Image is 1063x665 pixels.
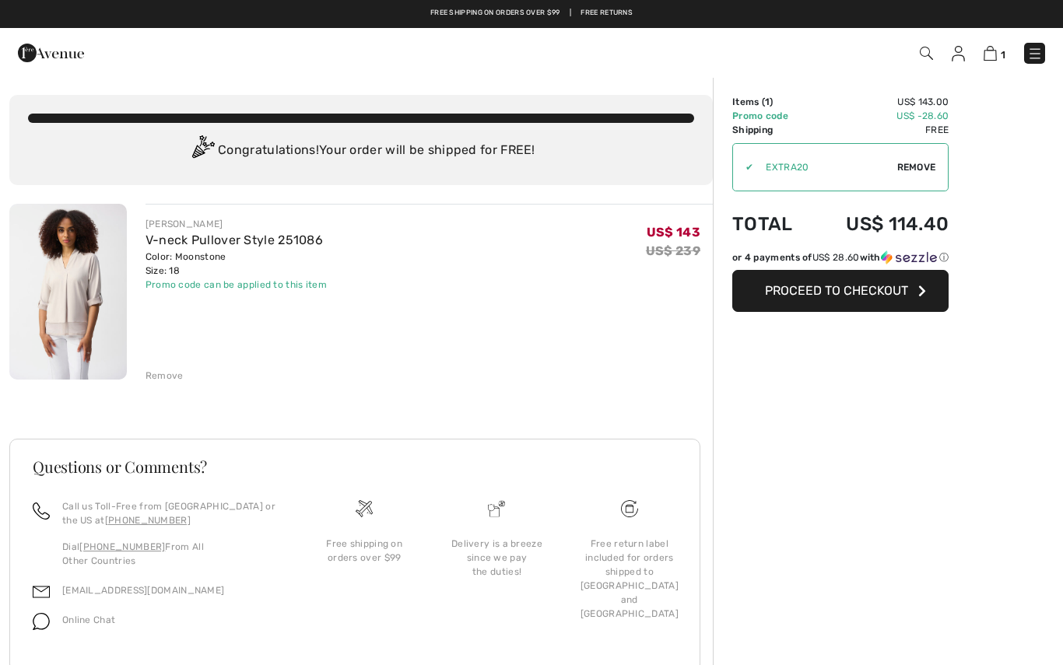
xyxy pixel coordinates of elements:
div: Free return label included for orders shipped to [GEOGRAPHIC_DATA] and [GEOGRAPHIC_DATA] [576,537,683,621]
a: Free shipping on orders over $99 [430,8,560,19]
div: Delivery is a breeze since we pay the duties! [443,537,550,579]
div: or 4 payments of with [732,250,949,264]
td: US$ 114.40 [812,198,949,250]
img: call [33,502,50,520]
span: US$ 28.60 [812,252,860,263]
p: Dial From All Other Countries [62,540,279,568]
button: Proceed to Checkout [732,270,949,312]
h3: Questions or Comments? [33,459,677,474]
span: Proceed to Checkout [765,283,908,298]
div: Congratulations! Your order will be shipped for FREE! [28,135,694,166]
div: ✔ [733,160,753,174]
a: 1ère Avenue [18,44,84,59]
img: Free shipping on orders over $99 [621,500,638,517]
img: 1ère Avenue [18,37,84,68]
a: [PHONE_NUMBER] [79,541,165,552]
div: Remove [146,369,184,383]
a: [PHONE_NUMBER] [105,515,191,526]
img: Delivery is a breeze since we pay the duties! [488,500,505,517]
a: Free Returns [581,8,633,19]
td: Shipping [732,123,812,137]
a: [EMAIL_ADDRESS][DOMAIN_NAME] [62,585,224,596]
input: Promo code [753,144,896,191]
span: Remove [897,160,936,174]
img: email [33,583,50,600]
td: Promo code [732,109,812,123]
s: US$ 239 [646,243,700,258]
div: Free shipping on orders over $99 [310,537,418,565]
img: V-neck Pullover Style 251086 [9,204,127,380]
td: US$ -28.60 [812,109,949,123]
span: US$ 143 [647,225,700,240]
div: [PERSON_NAME] [146,217,327,231]
td: Free [812,123,949,137]
div: Color: Moonstone Size: 18 [146,250,327,278]
img: Menu [1027,46,1043,61]
img: chat [33,613,50,630]
a: V-neck Pullover Style 251086 [146,233,323,247]
td: US$ 143.00 [812,95,949,109]
span: 1 [1001,49,1005,61]
img: Congratulation2.svg [187,135,218,166]
img: Free shipping on orders over $99 [356,500,373,517]
div: Promo code can be applied to this item [146,278,327,292]
span: Online Chat [62,614,115,625]
img: My Info [952,46,965,61]
a: 1 [984,44,1005,62]
img: Sezzle [881,250,937,264]
span: 1 [765,96,770,107]
div: or 4 payments ofUS$ 28.60withSezzle Click to learn more about Sezzle [732,250,949,270]
img: Shopping Bag [984,46,997,61]
p: Call us Toll-Free from [GEOGRAPHIC_DATA] or the US at [62,499,279,527]
td: Total [732,198,812,250]
img: Search [920,47,933,60]
td: Items ( ) [732,95,812,109]
span: | [570,8,571,19]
